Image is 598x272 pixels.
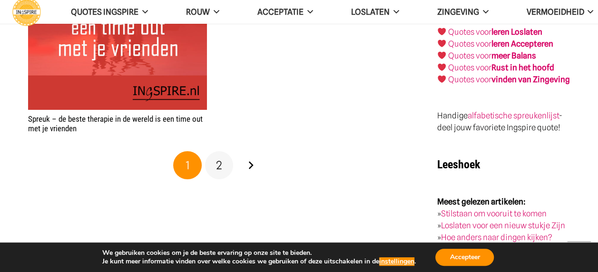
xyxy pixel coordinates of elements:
strong: meer Balans [491,51,536,60]
strong: vinden van Zingeving [491,75,570,84]
a: Pagina 2 [205,151,234,180]
img: ❤ [438,63,446,71]
a: leren Accepteren [491,39,553,49]
a: Spreuk – de beste therapie in de wereld is een time out met je vrienden [28,114,203,133]
a: Quotes voor [448,27,491,37]
p: » » » [437,196,570,243]
a: alfabetische spreukenlijst [468,111,559,120]
span: Acceptatie [257,7,304,17]
a: Terug naar top [567,241,591,265]
img: ❤ [438,75,446,83]
a: Loslaten voor een nieuw stukje Zijn [441,221,565,230]
button: Accepteer [435,249,494,266]
strong: Rust in het hoofd [491,63,554,72]
span: VERMOEIDHEID [526,7,584,17]
a: leren Loslaten [491,27,542,37]
span: 1 [186,158,190,172]
a: Quotes voormeer Balans [448,51,536,60]
span: Zingeving [437,7,479,17]
strong: Leeshoek [437,158,480,171]
a: Quotes voorRust in het hoofd [448,63,554,72]
a: Hoe anders naar dingen kijken? [441,233,552,242]
a: Quotes voorvinden van Zingeving [448,75,570,84]
p: Handige - deel jouw favoriete Ingspire quote! [437,110,570,134]
p: We gebruiken cookies om je de beste ervaring op onze site te bieden. [102,249,416,257]
img: ❤ [438,39,446,48]
img: ❤ [438,51,446,59]
strong: Meest gelezen artikelen: [437,197,526,206]
img: ❤ [438,28,446,36]
span: QUOTES INGSPIRE [71,7,138,17]
a: Quotes voor [448,39,491,49]
p: Je kunt meer informatie vinden over welke cookies we gebruiken of deze uitschakelen in de . [102,257,416,266]
button: instellingen [379,257,414,266]
span: Pagina 1 [173,151,202,180]
span: ROUW [186,7,210,17]
span: 2 [216,158,222,172]
span: Loslaten [351,7,390,17]
a: Stilstaan om vooruit te komen [441,209,547,218]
